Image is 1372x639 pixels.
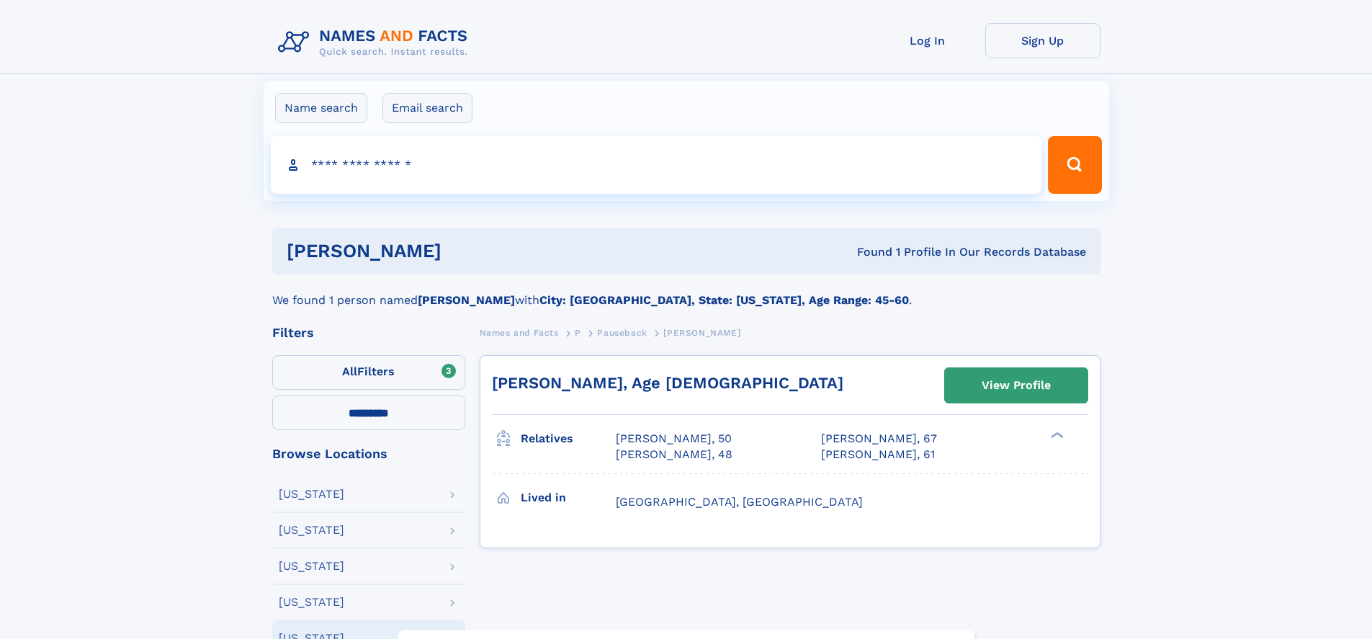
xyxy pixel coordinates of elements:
[597,323,647,341] a: Pauseback
[271,136,1042,194] input: search input
[616,495,863,509] span: [GEOGRAPHIC_DATA], [GEOGRAPHIC_DATA]
[616,431,732,447] a: [PERSON_NAME], 50
[945,368,1088,403] a: View Profile
[649,244,1086,260] div: Found 1 Profile In Our Records Database
[575,323,581,341] a: P
[870,23,985,58] a: Log In
[279,560,344,572] div: [US_STATE]
[272,274,1100,309] div: We found 1 person named with .
[821,447,935,463] a: [PERSON_NAME], 61
[272,23,480,62] img: Logo Names and Facts
[575,328,581,338] span: P
[521,486,616,510] h3: Lived in
[663,328,740,338] span: [PERSON_NAME]
[279,524,344,536] div: [US_STATE]
[1048,136,1101,194] button: Search Button
[279,596,344,608] div: [US_STATE]
[272,326,465,339] div: Filters
[982,369,1051,402] div: View Profile
[539,293,909,307] b: City: [GEOGRAPHIC_DATA], State: [US_STATE], Age Range: 45-60
[272,355,465,390] label: Filters
[821,431,937,447] a: [PERSON_NAME], 67
[279,488,344,500] div: [US_STATE]
[480,323,559,341] a: Names and Facts
[492,374,843,392] a: [PERSON_NAME], Age [DEMOGRAPHIC_DATA]
[521,426,616,451] h3: Relatives
[1047,431,1064,440] div: ❯
[342,365,357,378] span: All
[275,93,367,123] label: Name search
[272,447,465,460] div: Browse Locations
[985,23,1100,58] a: Sign Up
[382,93,472,123] label: Email search
[287,242,650,260] h1: [PERSON_NAME]
[597,328,647,338] span: Pauseback
[418,293,515,307] b: [PERSON_NAME]
[616,447,732,463] a: [PERSON_NAME], 48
